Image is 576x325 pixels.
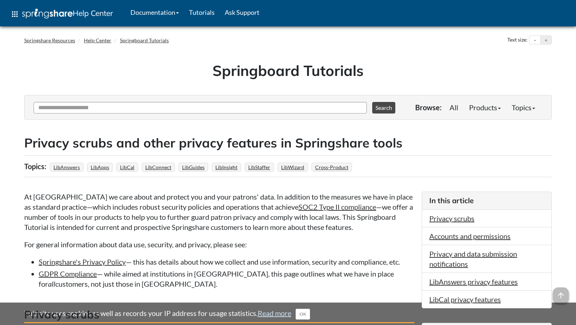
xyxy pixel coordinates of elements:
a: Cross-Product [314,162,349,172]
a: Privacy scrubs [429,214,474,223]
a: LibGuides [181,162,206,172]
a: Tutorials [184,3,220,21]
span: apps [10,10,19,18]
a: apps Help Center [5,3,118,25]
a: LibCal [119,162,136,172]
h2: Privacy scrubs and other privacy features in Springshare tools [24,134,552,152]
a: Documentation [125,3,184,21]
button: Decrease text size [529,36,540,44]
a: LibStaffer [247,162,271,172]
div: Topics: [24,159,48,173]
img: Springshare [22,9,73,18]
a: Ask Support [220,3,265,21]
li: — this has details about how we collect and use information, security and compliance, etc. [39,257,414,267]
a: arrow_upward [553,288,569,297]
a: Topics [506,100,541,115]
a: LibAnswers [52,162,81,172]
a: LibWizard [280,162,305,172]
p: Browse: [415,102,442,112]
a: Springboard Tutorials [120,37,169,43]
a: LibAnswers privacy features [429,277,518,286]
a: All [444,100,464,115]
a: Springshare Resources [24,37,75,43]
h3: In this article [429,196,544,206]
em: all [48,279,55,288]
a: LibConnect [144,162,172,172]
li: — while aimed at institutions in [GEOGRAPHIC_DATA], this page outlines what we have in place for ... [39,269,414,289]
a: Products [464,100,506,115]
p: For general information about data use, security, and privacy, please see: [24,239,414,249]
span: Help Center [73,8,113,18]
h3: Privacy scrubs [24,307,414,323]
a: Help Center [84,37,111,43]
p: At [GEOGRAPHIC_DATA] we care about and protect you and your patrons' data. In addition to the mea... [24,192,414,232]
a: Accounts and permissions [429,232,511,240]
div: This site uses cookies as well as records your IP address for usage statistics. [17,308,559,320]
a: LibApps [90,162,110,172]
a: LibInsight [214,162,238,172]
button: Increase text size [541,36,551,44]
a: Privacy and data submission notifications [429,249,517,268]
a: SOC2 Type II compliance [298,202,376,211]
div: Text size: [506,35,529,45]
span: arrow_upward [553,287,569,303]
a: GDPR Compliance [39,269,97,278]
button: Search [372,102,395,114]
a: LibCal privacy features [429,295,501,304]
a: Springshare's Privacy Policy [39,257,126,266]
h1: Springboard Tutorials [30,60,546,81]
